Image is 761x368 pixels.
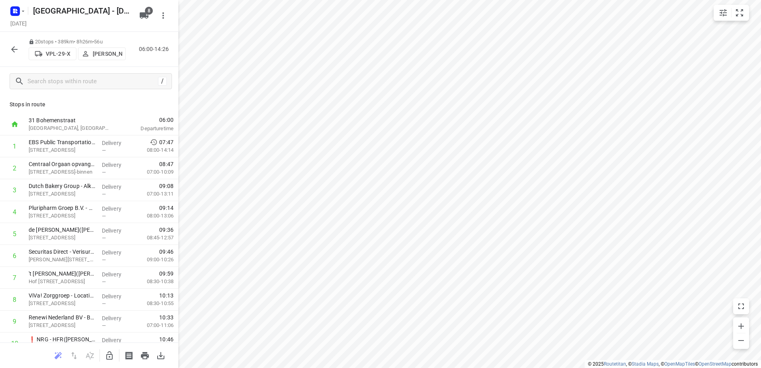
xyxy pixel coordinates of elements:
[29,226,96,234] p: de Oldeburgh van Alkcare(Helga Wunderink)
[50,351,66,359] span: Reoptimize route
[29,160,96,168] p: Centraal Orgaan opvang Asielzoekers (COA) - Egmond-Binnen(Dorian Reijers)
[159,292,174,299] span: 10:13
[102,169,106,175] span: —
[7,19,30,28] h5: Project date
[102,183,131,191] p: Delivery
[29,270,96,278] p: 't Rekerheem van Alkcare(Yvonne Vale)
[159,204,174,212] span: 09:14
[604,361,626,367] a: Routetitan
[134,190,174,198] p: 07:00-13:11
[29,248,96,256] p: Securitas Direct - Verisure - Alkmaar(Jacqueline Kuijper)
[13,164,16,172] div: 2
[102,249,131,256] p: Delivery
[29,321,96,329] p: Parallelweg 2, Burgerbrug
[11,340,18,347] div: 10
[102,314,131,322] p: Delivery
[102,205,131,213] p: Delivery
[159,335,174,343] span: 10:46
[29,204,96,212] p: Pluripharm Groep B.V. - Alkmaar(Nancy Beentjes)
[13,230,16,238] div: 5
[29,256,96,264] p: James Wattstraat 18, Alkmaar
[82,351,98,359] span: Sort by time window
[134,146,174,154] p: 08:00-14:14
[29,124,111,132] p: [GEOGRAPHIC_DATA], [GEOGRAPHIC_DATA]
[121,125,174,133] p: Departure time
[153,351,169,359] span: Download route
[159,313,174,321] span: 10:33
[159,160,174,168] span: 08:47
[13,208,16,216] div: 4
[30,4,133,17] h5: Rename
[134,321,174,329] p: 07:00-11:06
[102,213,106,219] span: —
[29,47,76,60] button: VPL-29-X
[588,361,758,367] li: © 2025 , © , © © contributors
[102,323,106,329] span: —
[159,248,174,256] span: 09:46
[134,299,174,307] p: 08:30-10:55
[29,278,96,286] p: Hof Van Luxemburg 63, Alkmaar
[137,351,153,359] span: Print route
[102,279,106,285] span: —
[136,8,152,23] button: 8
[29,116,111,124] p: 31 Bohemenstraat
[29,138,96,146] p: EBS Public Transportation - Locatie Purmerend(Beau Heeremans & Emile Ratelband)
[27,75,158,88] input: Search stops within route
[102,257,106,263] span: —
[145,7,153,15] span: 8
[29,38,126,46] p: 20 stops • 389km • 8h26m
[134,278,174,286] p: 08:30-10:38
[66,351,82,359] span: Reverse route
[159,226,174,234] span: 09:36
[102,191,106,197] span: —
[29,168,96,176] p: Noordvelderweg 5, Egmond-binnen
[29,234,96,242] p: [STREET_ADDRESS]
[78,47,126,60] button: [PERSON_NAME]
[732,5,747,21] button: Fit zoom
[29,182,96,190] p: Dutch Bakery Group - Alkmaar(Christiaan Gankema)
[121,116,174,124] span: 06:00
[13,143,16,150] div: 1
[714,5,749,21] div: small contained button group
[699,361,732,367] a: OpenStreetMap
[29,146,96,154] p: [STREET_ADDRESS]
[13,296,16,303] div: 8
[139,45,172,53] p: 06:00-14:26
[159,138,174,146] span: 07:47
[102,336,131,344] p: Delivery
[94,39,102,45] span: 56u
[13,318,16,325] div: 9
[46,51,70,57] p: VPL-29-X
[150,138,158,146] svg: Early
[155,8,171,23] button: More
[13,186,16,194] div: 3
[102,147,106,153] span: —
[715,5,731,21] button: Map settings
[134,212,174,220] p: 08:00-13:06
[10,100,169,109] p: Stops in route
[134,168,174,176] p: 07:00-10:09
[102,161,131,169] p: Delivery
[102,301,106,307] span: —
[29,313,96,321] p: Renewi Nederland BV - Burgerbrug(Eric Speur)
[29,335,96,343] p: ❗ NRG - HFR(Sandra Cardol)
[101,348,117,364] button: Unlock route
[134,256,174,264] p: 09:00-10:26
[102,227,131,235] p: Delivery
[158,77,167,86] div: /
[102,292,131,300] p: Delivery
[102,139,131,147] p: Delivery
[13,252,16,260] div: 6
[29,299,96,307] p: [STREET_ADDRESS]
[121,351,137,359] span: Print shipping labels
[134,234,174,242] p: 08:45-12:57
[29,292,96,299] p: ViVa! Zorggroep - Locatie de Marke - Kostenplaats 360010(Cas de Wildt)
[29,212,96,220] p: Phoenixstraat 21, Alkmaar
[632,361,659,367] a: Stadia Maps
[159,270,174,278] span: 09:59
[92,39,94,45] span: •
[159,182,174,190] span: 09:08
[93,51,122,57] p: [PERSON_NAME]
[664,361,695,367] a: OpenMapTiles
[29,190,96,198] p: [STREET_ADDRESS]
